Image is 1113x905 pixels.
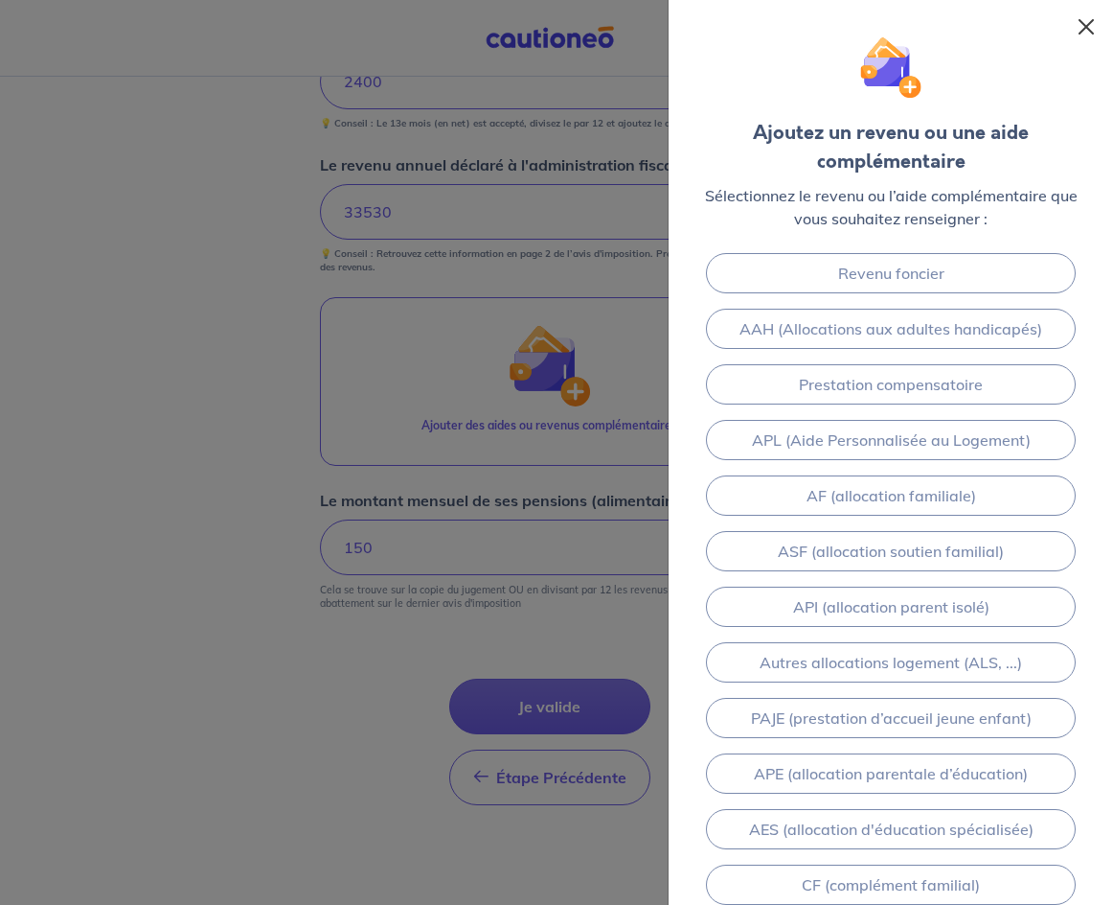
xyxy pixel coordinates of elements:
a: APE (allocation parentale d’éducation) [706,754,1076,794]
div: Ajoutez un revenu ou une aide complémentaire [699,119,1082,176]
a: APL (Aide Personnalisée au Logement) [706,420,1076,460]
a: AAH (Allocations aux adultes handicapés) [706,309,1076,349]
a: API (allocation parent isolé) [706,587,1076,627]
a: AES (allocation d'éducation spécialisée) [706,809,1076,849]
a: CF (complément familial) [706,865,1076,905]
a: Prestation compensatoire [706,364,1076,405]
a: Autres allocations logement (ALS, ...) [706,642,1076,683]
p: Sélectionnez le revenu ou l’aide complémentaire que vous souhaitez renseigner : [699,184,1082,230]
a: AF (allocation familiale) [706,476,1076,516]
a: Revenu foncier [706,253,1076,293]
a: PAJE (prestation d’accueil jeune enfant) [706,698,1076,738]
button: Close [1071,12,1102,42]
a: ASF (allocation soutien familial) [706,531,1076,571]
img: illu_wallet.svg [860,36,922,99]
